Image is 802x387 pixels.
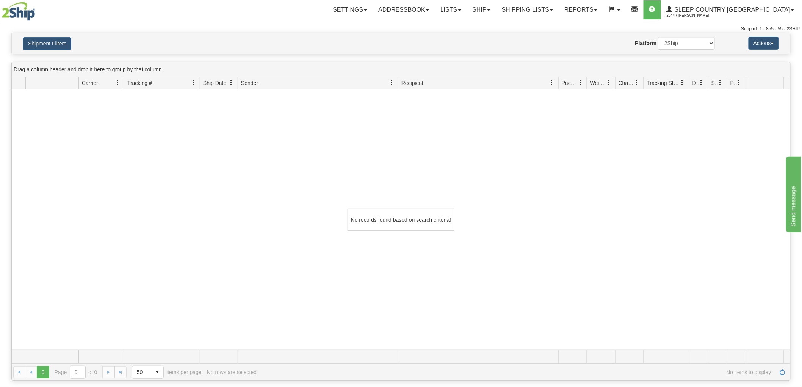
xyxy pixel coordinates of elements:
[151,366,163,378] span: select
[225,76,238,89] a: Ship Date filter column settings
[241,79,258,87] span: Sender
[203,79,226,87] span: Ship Date
[348,209,454,231] div: No records found based on search criteria!
[207,369,257,375] div: No rows are selected
[127,79,152,87] span: Tracking #
[635,39,657,47] label: Platform
[82,79,98,87] span: Carrier
[327,0,373,19] a: Settings
[545,76,558,89] a: Recipient filter column settings
[733,76,746,89] a: Pickup Status filter column settings
[711,79,718,87] span: Shipment Issues
[37,366,49,378] span: Page 0
[590,79,606,87] span: Weight
[2,2,35,21] img: logo2044.jpg
[673,6,790,13] span: Sleep Country [GEOGRAPHIC_DATA]
[619,79,634,87] span: Charge
[496,0,559,19] a: Shipping lists
[12,62,790,77] div: grid grouping header
[602,76,615,89] a: Weight filter column settings
[467,0,496,19] a: Ship
[132,366,164,379] span: Page sizes drop down
[262,369,771,375] span: No items to display
[661,0,800,19] a: Sleep Country [GEOGRAPHIC_DATA] 2044 / [PERSON_NAME]
[562,79,578,87] span: Packages
[647,79,680,87] span: Tracking Status
[749,37,779,50] button: Actions
[6,5,70,14] div: Send message
[692,79,699,87] span: Delivery Status
[23,37,71,50] button: Shipment Filters
[667,12,724,19] span: 2044 / [PERSON_NAME]
[714,76,727,89] a: Shipment Issues filter column settings
[574,76,587,89] a: Packages filter column settings
[401,79,423,87] span: Recipient
[373,0,435,19] a: Addressbook
[559,0,603,19] a: Reports
[55,366,97,379] span: Page of 0
[385,76,398,89] a: Sender filter column settings
[631,76,644,89] a: Charge filter column settings
[730,79,737,87] span: Pickup Status
[2,26,800,32] div: Support: 1 - 855 - 55 - 2SHIP
[777,366,789,378] a: Refresh
[435,0,467,19] a: Lists
[111,76,124,89] a: Carrier filter column settings
[695,76,708,89] a: Delivery Status filter column settings
[785,155,801,232] iframe: chat widget
[187,76,200,89] a: Tracking # filter column settings
[676,76,689,89] a: Tracking Status filter column settings
[137,368,147,376] span: 50
[132,366,202,379] span: items per page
